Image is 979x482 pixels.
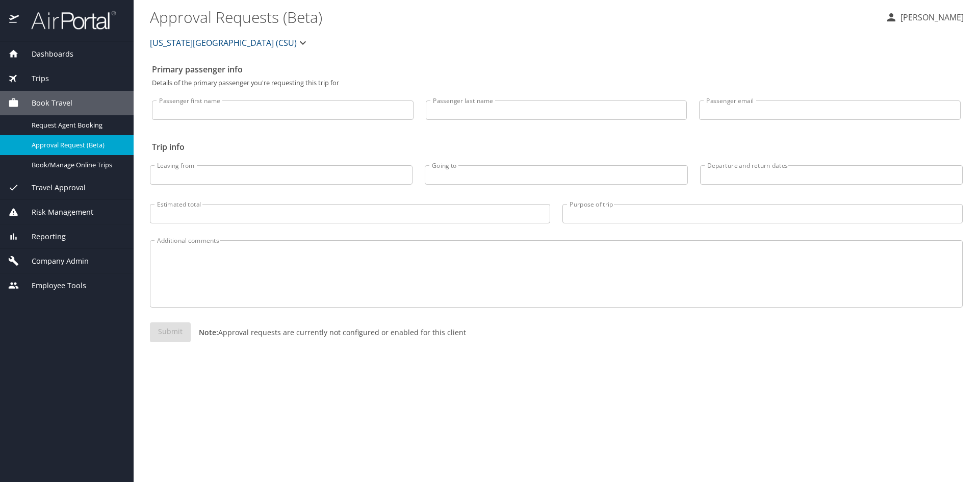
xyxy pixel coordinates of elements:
[897,11,964,23] p: [PERSON_NAME]
[32,160,121,170] span: Book/Manage Online Trips
[19,231,66,242] span: Reporting
[146,33,313,53] button: [US_STATE][GEOGRAPHIC_DATA] (CSU)
[19,73,49,84] span: Trips
[19,97,72,109] span: Book Travel
[19,256,89,267] span: Company Admin
[152,139,961,155] h2: Trip info
[32,140,121,150] span: Approval Request (Beta)
[19,207,93,218] span: Risk Management
[881,8,968,27] button: [PERSON_NAME]
[19,280,86,291] span: Employee Tools
[150,1,877,33] h1: Approval Requests (Beta)
[20,10,116,30] img: airportal-logo.png
[9,10,20,30] img: icon-airportal.png
[191,327,466,338] p: Approval requests are currently not configured or enabled for this client
[152,61,961,78] h2: Primary passenger info
[150,36,297,50] span: [US_STATE][GEOGRAPHIC_DATA] (CSU)
[152,80,961,86] p: Details of the primary passenger you're requesting this trip for
[32,120,121,130] span: Request Agent Booking
[19,48,73,60] span: Dashboards
[19,182,86,193] span: Travel Approval
[199,327,218,337] strong: Note:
